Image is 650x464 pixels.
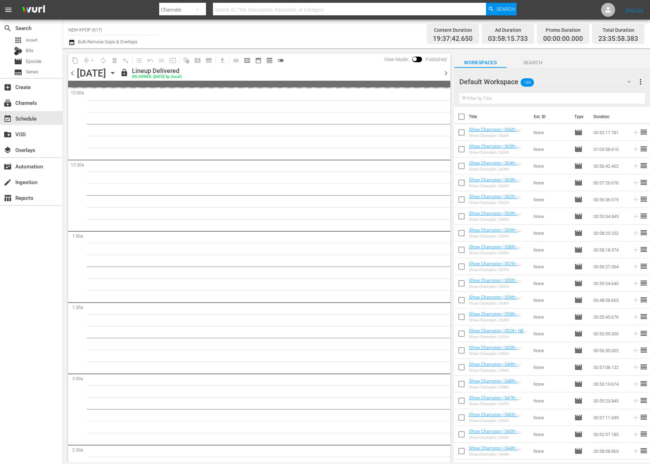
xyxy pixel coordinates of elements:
td: None [531,191,571,208]
td: None [531,392,571,409]
span: Episode [574,329,583,338]
svg: Add to Schedule [632,179,640,187]
div: Show Champion | 547th [469,402,528,406]
span: Search [507,58,559,67]
span: Create Series Block [203,55,214,66]
div: Default Workspace [459,72,637,92]
span: Channels [3,99,12,107]
span: menu [4,6,13,14]
span: Workspaces [454,58,507,67]
div: Show Champion | 550th [469,351,528,356]
span: reorder [640,128,648,136]
svg: Add to Schedule [632,162,640,170]
span: Published [422,57,450,62]
div: [DATE] [77,67,106,79]
div: Bits [14,47,22,55]
span: Remove Gaps & Overlaps [81,55,98,66]
td: None [531,342,571,359]
span: 03:58:15.733 [488,35,528,43]
span: Loop Content [98,55,109,66]
div: Lineup Delivered [132,67,182,75]
span: Copy Lineup [69,55,81,66]
a: Show Champion | 552th- NEW [DOMAIN_NAME] - SSTV - 202504 [469,328,528,344]
a: Show Champion | 558th - NEW [DOMAIN_NAME] - SSTV - 202506 [469,244,528,260]
td: None [531,292,571,309]
span: reorder [640,178,648,187]
span: Episode [26,58,42,65]
span: Episode [574,430,583,438]
td: 00:48:58.663 [591,292,629,309]
div: Show Champion | 552th [469,335,528,339]
a: Show Champion | 555th - NEW [DOMAIN_NAME] - SSTV - 202505 [469,278,528,293]
span: Bulk Remove Gaps & Overlaps [77,39,138,44]
span: 24 hours Lineup View is OFF [275,55,286,66]
span: VOD [3,130,12,139]
span: Episode [574,296,583,304]
td: 01:03:58.610 [591,141,629,158]
span: chevron_left [68,69,77,78]
a: Sign Out [625,7,643,13]
div: Show Champion | 548th [469,385,528,390]
td: 00:57:08.122 [591,359,629,376]
td: 00:52:17.781 [591,124,629,141]
span: reorder [640,447,648,455]
svg: Add to Schedule [632,363,640,371]
td: 00:55:45.676 [591,309,629,325]
a: Show Champion | 547th - NEW [DOMAIN_NAME] - SSTV - 202503 [469,395,528,411]
svg: Add to Schedule [632,196,640,203]
span: Month Calendar View [253,55,264,66]
svg: Add to Schedule [632,330,640,338]
span: Fill episodes with ad slates [156,55,167,66]
div: Show Champion | 564th [469,167,528,172]
span: Revert to Primary Episode [145,55,156,66]
span: preview_outlined [266,57,273,64]
td: None [531,241,571,258]
td: 00:52:57.185 [591,426,629,443]
button: more_vert [636,73,645,90]
td: 00:56:36.019 [591,191,629,208]
span: chevron_right [442,69,450,78]
div: Show Champion | 549th [469,368,528,373]
a: Show Champion | 565th - NEW [DOMAIN_NAME] - SSTV - 202508 [469,144,528,159]
span: Episode [574,195,583,204]
span: Update Metadata from Key Asset [167,55,178,66]
svg: Add to Schedule [632,212,640,220]
td: None [531,208,571,225]
a: Show Champion | 564th - NEW [DOMAIN_NAME] - SSTV - 202508 [469,160,528,176]
div: Show Champion | 557th [469,268,528,272]
td: 00:58:29.252 [591,225,629,241]
a: Show Champion | 545th - NEW [DOMAIN_NAME] - SSTV - 202503 [469,429,528,444]
div: Show Champion | 559th [469,234,528,239]
span: more_vert [636,78,645,86]
td: 00:58:08.863 [591,443,629,459]
a: Show Champion | 554th - NEW [DOMAIN_NAME] - SSTV - 202505 [469,295,528,310]
span: Episode [14,57,22,66]
span: Week Calendar View [242,55,253,66]
span: Create [3,83,12,92]
span: Clear Lineup [120,55,131,66]
span: Create Search Block [192,55,203,66]
span: reorder [640,229,648,237]
a: Show Champion | 557th - NEW [DOMAIN_NAME] - SSTV - 202506 [469,261,528,277]
img: ans4CAIJ8jUAAAAAAAAAAAAAAAAAAAAAAAAgQb4GAAAAAAAAAAAAAAAAAAAAAAAAJMjXAAAAAAAAAAAAAAAAAAAAAAAAgAT5G... [17,2,50,18]
span: Episode [574,279,583,288]
td: None [531,258,571,275]
a: Show Champion | 566th - NEW [DOMAIN_NAME] - SSTV - 202508 [469,127,528,143]
span: Episode [574,229,583,237]
span: Bits [26,47,34,54]
span: calendar_view_week_outlined [244,57,251,64]
span: Episode [574,162,583,170]
span: Reports [3,194,12,202]
div: Ad Duration [488,25,528,35]
span: reorder [640,262,648,270]
span: Overlays [3,146,12,154]
span: reorder [640,145,648,153]
span: 00:00:00.000 [543,35,583,43]
div: Show Champion | 544th [469,452,528,457]
td: None [531,275,571,292]
td: 00:56:42.462 [591,158,629,174]
svg: Add to Schedule [632,280,640,287]
svg: Add to Schedule [632,129,640,136]
svg: Add to Schedule [632,430,640,438]
a: Show Champion | 553th - NEW [DOMAIN_NAME] - SSTV - 202505 [469,311,528,327]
